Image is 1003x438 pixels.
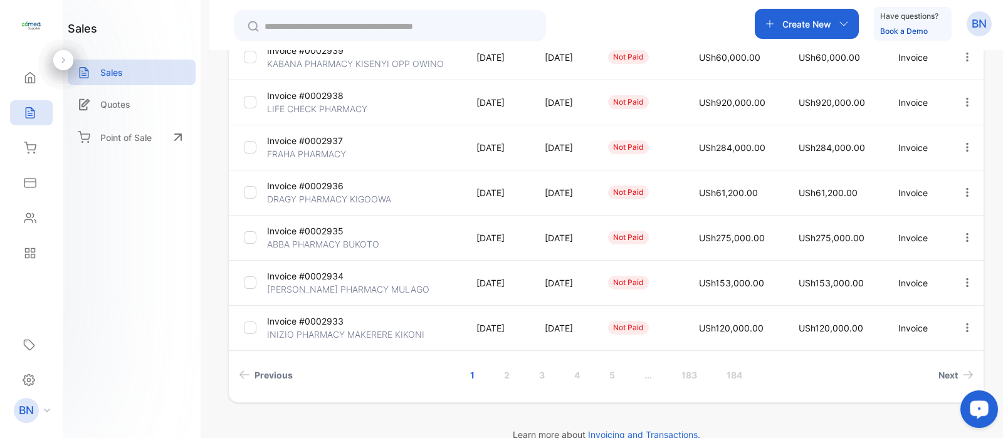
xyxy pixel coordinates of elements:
[100,66,123,79] p: Sales
[100,98,130,111] p: Quotes
[699,278,764,288] span: USh153,000.00
[524,363,560,387] a: Page 3
[699,142,765,153] span: USh284,000.00
[476,186,519,199] p: [DATE]
[782,18,831,31] p: Create New
[898,186,935,199] p: Invoice
[476,276,519,289] p: [DATE]
[229,363,984,387] ul: Pagination
[267,179,344,192] p: Invoice #0002936
[267,57,444,70] p: KABANA PHARMACY KISENYI OPP OWINO
[267,44,344,57] p: Invoice #0002939
[545,231,582,244] p: [DATE]
[267,192,391,206] p: DRAGY PHARMACY KIGOOWA
[476,51,519,64] p: [DATE]
[608,50,649,64] div: not paid
[255,368,293,382] span: Previous
[476,96,519,109] p: [DATE]
[755,9,859,39] button: Create New
[476,231,519,244] p: [DATE]
[68,123,196,151] a: Point of Sale
[898,51,935,64] p: Invoice
[267,237,379,251] p: ABBA PHARMACY BUKOTO
[559,363,595,387] a: Page 4
[267,328,424,341] p: INIZIO PHARMACY MAKERERE KIKONI
[799,142,865,153] span: USh284,000.00
[629,363,667,387] a: Jump forward
[68,91,196,117] a: Quotes
[799,52,860,63] span: USh60,000.00
[545,186,582,199] p: [DATE]
[68,60,196,85] a: Sales
[267,102,367,115] p: LIFE CHECK PHARMACY
[19,402,34,419] p: BN
[799,97,865,108] span: USh920,000.00
[898,231,935,244] p: Invoice
[267,89,344,102] p: Invoice #0002938
[880,10,938,23] p: Have questions?
[608,231,649,244] div: not paid
[799,323,863,333] span: USh120,000.00
[545,276,582,289] p: [DATE]
[799,187,858,198] span: USh61,200.00
[938,368,958,382] span: Next
[799,232,864,243] span: USh275,000.00
[68,20,97,37] h1: sales
[267,283,429,296] p: [PERSON_NAME] PHARMACY MULAGO
[608,185,649,199] div: not paid
[545,96,582,109] p: [DATE]
[967,9,992,39] button: BN
[699,52,760,63] span: USh60,000.00
[608,95,649,109] div: not paid
[545,321,582,335] p: [DATE]
[898,96,935,109] p: Invoice
[950,385,1003,438] iframe: LiveChat chat widget
[100,131,152,144] p: Point of Sale
[972,16,987,32] p: BN
[545,141,582,154] p: [DATE]
[22,16,41,35] img: logo
[666,363,712,387] a: Page 183
[267,147,346,160] p: FRAHA PHARMACY
[712,363,757,387] a: Page 184
[267,315,344,328] p: Invoice #0002933
[476,321,519,335] p: [DATE]
[267,269,344,283] p: Invoice #0002934
[594,363,630,387] a: Page 5
[608,276,649,289] div: not paid
[234,363,298,387] a: Previous page
[699,232,765,243] span: USh275,000.00
[267,134,343,147] p: Invoice #0002937
[898,276,935,289] p: Invoice
[699,323,764,333] span: USh120,000.00
[476,141,519,154] p: [DATE]
[933,363,979,387] a: Next page
[545,51,582,64] p: [DATE]
[898,141,935,154] p: Invoice
[608,321,649,335] div: not paid
[880,26,928,36] a: Book a Demo
[799,278,864,288] span: USh153,000.00
[898,321,935,335] p: Invoice
[699,97,765,108] span: USh920,000.00
[489,363,525,387] a: Page 2
[699,187,758,198] span: USh61,200.00
[267,224,344,237] p: Invoice #0002935
[455,363,490,387] a: Page 1 is your current page
[608,140,649,154] div: not paid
